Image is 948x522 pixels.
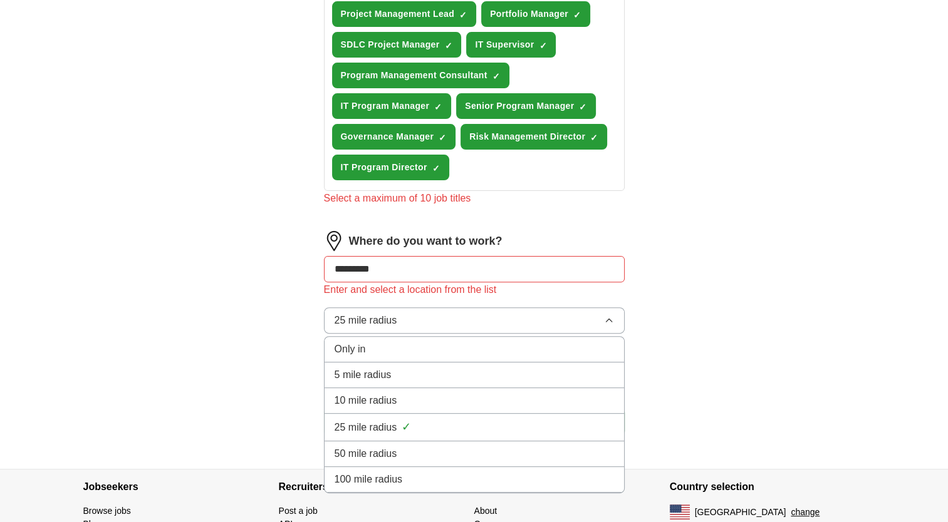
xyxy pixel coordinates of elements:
[332,63,509,88] button: Program Management Consultant✓
[335,367,392,382] span: 5 mile radius
[670,504,690,519] img: US flag
[459,10,467,20] span: ✓
[492,71,500,81] span: ✓
[332,1,477,27] button: Project Management Lead✓
[341,8,455,21] span: Project Management Lead
[341,161,427,174] span: IT Program Director
[402,419,411,436] span: ✓
[432,163,440,173] span: ✓
[475,38,534,51] span: IT Supervisor
[335,313,397,328] span: 25 mile radius
[444,41,452,51] span: ✓
[341,100,430,113] span: IT Program Manager
[590,133,598,143] span: ✓
[490,8,568,21] span: Portfolio Manager
[332,32,462,58] button: SDLC Project Manager✓
[279,506,318,516] a: Post a job
[332,124,456,150] button: Governance Manager✓
[335,420,397,435] span: 25 mile radius
[481,1,590,27] button: Portfolio Manager✓
[324,282,625,297] div: Enter and select a location from the list
[324,231,344,251] img: location.png
[324,307,625,334] button: 25 mile radius
[579,102,586,112] span: ✓
[573,10,581,20] span: ✓
[461,124,607,150] button: Risk Management Director✓
[349,233,503,250] label: Where do you want to work?
[474,506,497,516] a: About
[434,102,442,112] span: ✓
[439,133,446,143] span: ✓
[83,506,131,516] a: Browse jobs
[335,393,397,408] span: 10 mile radius
[324,191,625,206] div: Select a maximum of 10 job titles
[695,506,786,519] span: [GEOGRAPHIC_DATA]
[791,506,820,519] button: change
[469,130,585,143] span: Risk Management Director
[335,446,397,461] span: 50 mile radius
[341,38,440,51] span: SDLC Project Manager
[332,93,452,119] button: IT Program Manager✓
[670,469,865,504] h4: Country selection
[466,32,556,58] button: IT Supervisor✓
[341,69,487,82] span: Program Management Consultant
[335,342,366,357] span: Only in
[335,472,403,487] span: 100 mile radius
[465,100,574,113] span: Senior Program Manager
[341,130,434,143] span: Governance Manager
[456,93,596,119] button: Senior Program Manager✓
[332,155,449,180] button: IT Program Director✓
[539,41,546,51] span: ✓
